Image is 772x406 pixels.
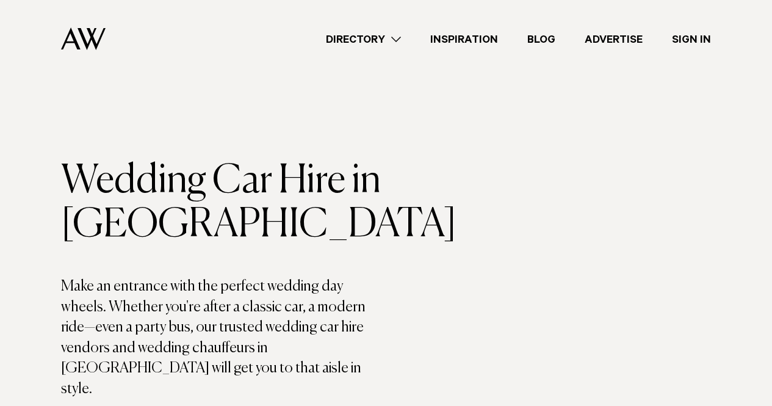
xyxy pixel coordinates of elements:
[61,277,386,400] p: Make an entrance with the perfect wedding day wheels. Whether you're after a classic car, a moder...
[416,31,513,48] a: Inspiration
[513,31,570,48] a: Blog
[311,31,416,48] a: Directory
[61,159,386,247] h1: Wedding Car Hire in [GEOGRAPHIC_DATA]
[657,31,726,48] a: Sign In
[61,27,106,50] img: Auckland Weddings Logo
[570,31,657,48] a: Advertise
